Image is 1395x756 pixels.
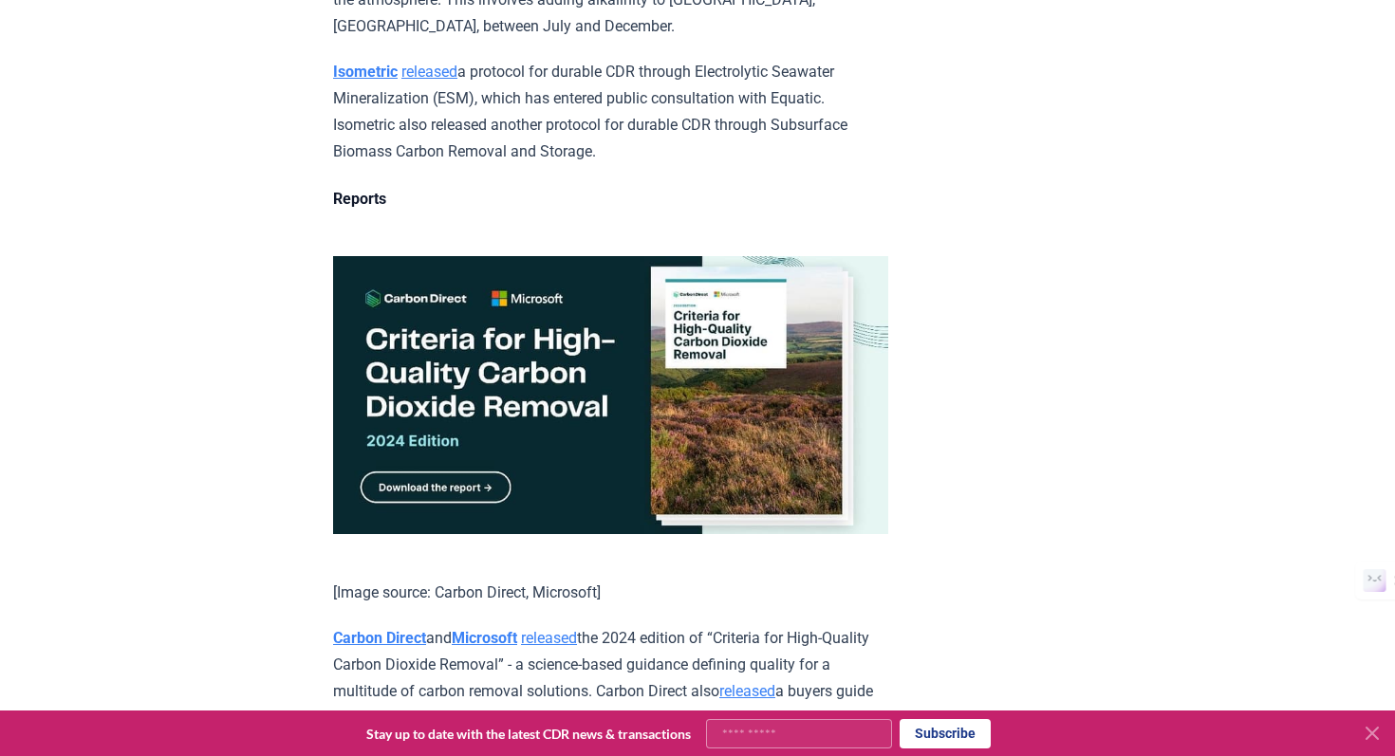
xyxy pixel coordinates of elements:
a: released [719,682,775,700]
a: Microsoft [452,629,517,647]
a: released [401,63,457,81]
a: released [521,629,577,647]
p: a protocol for durable CDR through Electrolytic Seawater Mineralization (ESM), which has entered ... [333,59,888,165]
a: Carbon Direct [333,629,426,647]
p: [Image source: Carbon Direct, Microsoft] [333,580,888,606]
img: blog post image [333,256,888,534]
p: and the 2024 edition of “Criteria for High-Quality Carbon Dioxide Removal” - a science-based guid... [333,625,888,731]
strong: Reports [333,190,386,208]
a: Isometric [333,63,398,81]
